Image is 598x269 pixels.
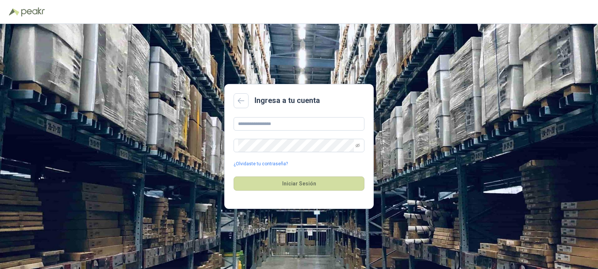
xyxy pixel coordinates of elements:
h2: Ingresa a tu cuenta [255,95,320,106]
button: Iniciar Sesión [234,176,364,191]
span: eye-invisible [355,143,360,148]
img: Peakr [21,7,45,16]
a: ¿Olvidaste tu contraseña? [234,160,288,168]
img: Logo [9,8,19,16]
